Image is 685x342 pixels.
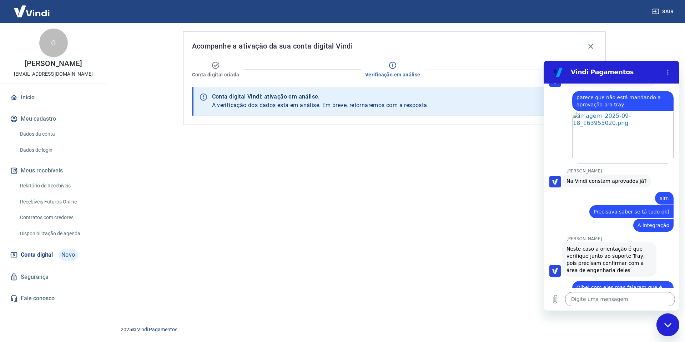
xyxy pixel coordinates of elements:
[17,210,98,225] a: Contratos com credores
[9,111,98,127] button: Meu cadastro
[137,327,177,332] a: Vindi Pagamentos
[9,246,98,263] a: Conta digitalNovo
[14,70,93,78] p: [EMAIL_ADDRESS][DOMAIN_NAME]
[9,90,98,105] a: Início
[192,71,240,78] span: Conta digital criada
[21,250,53,260] span: Conta digital
[212,102,429,109] span: A verificação dos dados está em análise. Em breve, retornaremos com a resposta.
[9,163,98,178] button: Meus recebíveis
[121,326,668,333] p: 2025 ©
[17,143,98,157] a: Dados de login
[544,61,679,311] iframe: Janela de mensagens
[212,92,429,101] div: Conta digital Vindi: ativação em análise.
[656,313,679,336] iframe: Botão para abrir a janela de mensagens, conversa em andamento
[17,226,98,241] a: Disponibilização de agenda
[17,127,98,141] a: Dados da conta
[17,178,98,193] a: Relatório de Recebíveis
[9,0,55,22] img: Vindi
[9,291,98,306] a: Fale conosco
[192,40,353,52] span: Acompanhe a ativação da sua conta digital Vindi
[25,60,82,67] p: [PERSON_NAME]
[59,249,78,261] span: Novo
[17,195,98,209] a: Recebíveis Futuros Online
[365,71,420,78] span: Verificação em análise
[651,5,676,18] button: Sair
[39,29,68,57] div: G
[9,269,98,285] a: Segurança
